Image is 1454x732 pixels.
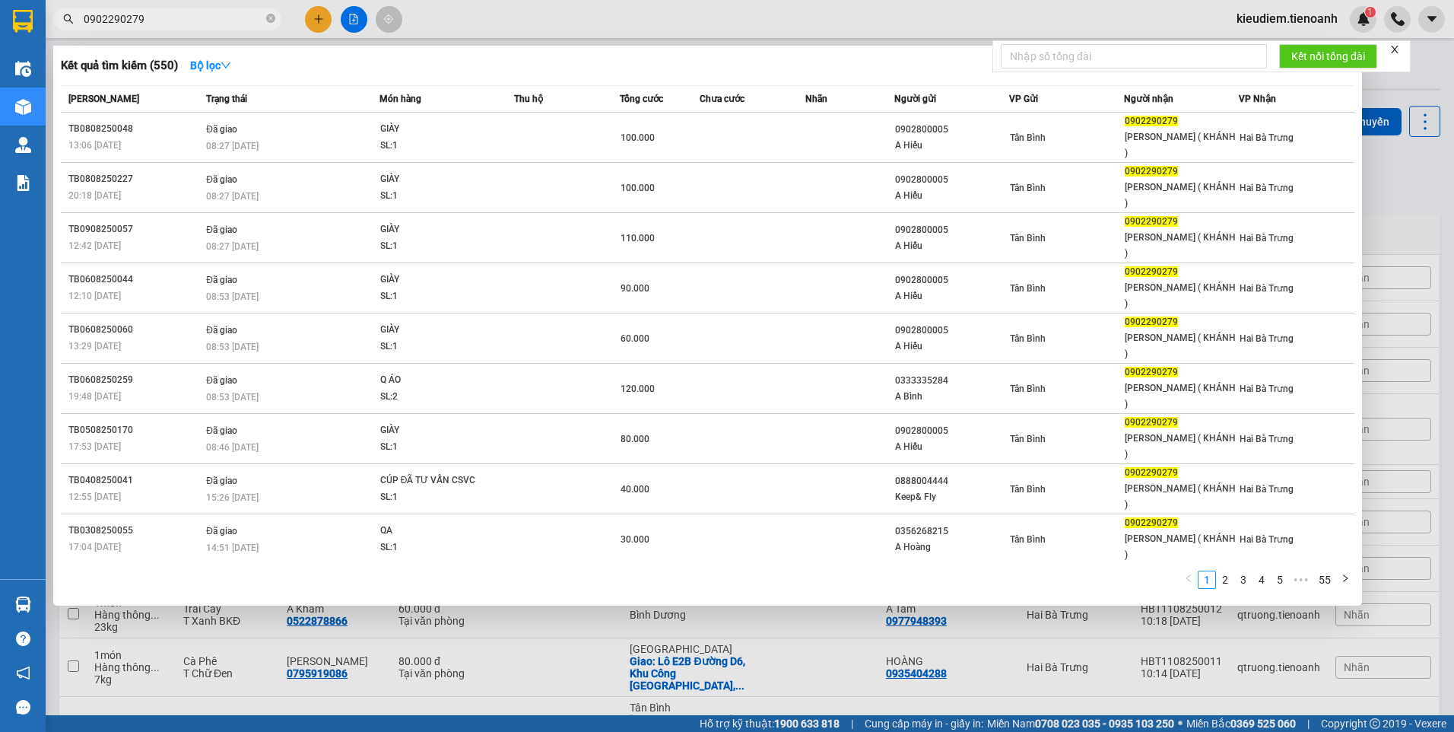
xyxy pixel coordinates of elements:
div: [PERSON_NAME] ( KHÁNH ) [1125,380,1238,412]
span: 40.000 [621,484,649,495]
div: GIÀY [380,422,494,439]
span: 100.000 [621,132,655,143]
span: close-circle [266,12,275,27]
h3: Kết quả tìm kiếm ( 550 ) [61,58,178,74]
div: A Hiếu [895,439,1008,455]
div: A Hiếu [895,238,1008,254]
span: 13:06 [DATE] [68,140,121,151]
div: 0902800005 [895,423,1008,439]
div: [PERSON_NAME] ( KHÁNH ) [1125,531,1238,563]
span: 12:10 [DATE] [68,291,121,301]
span: ••• [1289,571,1313,589]
a: 1 [1198,571,1215,588]
div: SL: 1 [380,439,494,456]
div: SL: 1 [380,188,494,205]
a: 2 [1217,571,1233,588]
span: Tân Bình [1010,283,1046,294]
li: 3 [1234,571,1252,589]
span: Tân Bình [1010,434,1046,444]
li: 1 [1198,571,1216,589]
div: GIÀY [380,272,494,288]
span: 17:04 [DATE] [68,542,121,552]
strong: Bộ lọc [190,59,231,72]
div: Keep& Fly [895,489,1008,505]
span: Chưa cước [700,94,744,104]
div: [PERSON_NAME] ( KHÁNH ) [1125,481,1238,513]
span: 08:27 [DATE] [206,191,259,202]
span: Trạng thái [206,94,247,104]
img: warehouse-icon [15,99,31,115]
div: SL: 1 [380,489,494,506]
div: A Hiếu [895,339,1008,355]
img: solution-icon [15,175,31,191]
div: 0902800005 [895,272,1008,288]
div: 0333335284 [895,373,1008,389]
div: TB0908250057 [68,221,202,237]
span: Tân Bình [1010,484,1046,495]
div: GIÀY [380,221,494,238]
div: 0356268215 [895,524,1008,539]
a: 4 [1253,571,1270,588]
span: 120.000 [621,384,655,394]
div: SL: 1 [380,138,494,154]
span: Hai Bà Trưng [1240,384,1294,394]
span: Đã giao [206,325,237,336]
span: Tân Bình [1010,333,1046,344]
span: 14:51 [DATE] [206,543,259,553]
div: A Bình [895,389,1008,405]
span: 0902290279 [1125,517,1178,528]
span: 17:53 [DATE] [68,441,121,452]
a: 3 [1235,571,1252,588]
span: 12:55 [DATE] [68,492,121,502]
div: TB0508250170 [68,422,202,438]
li: Next Page [1336,571,1354,589]
div: 0902800005 [895,172,1008,188]
button: left [1179,571,1198,589]
div: TB0808250048 [68,121,202,137]
span: 08:27 [DATE] [206,141,259,151]
span: Người gửi [894,94,936,104]
span: Tân Bình [1010,384,1046,394]
div: TB0408250041 [68,473,202,489]
span: 0902290279 [1125,417,1178,428]
span: Hai Bà Trưng [1240,484,1294,495]
span: question-circle [16,632,30,646]
div: TB0308250055 [68,523,202,539]
div: [PERSON_NAME] ( KHÁNH ) [1125,330,1238,362]
a: 55 [1314,571,1335,588]
span: 0902290279 [1125,367,1178,377]
span: Đã giao [206,425,237,436]
img: logo-vxr [13,10,33,33]
span: 0902290279 [1125,216,1178,227]
span: Món hàng [379,94,421,104]
div: A Hiếu [895,188,1008,204]
div: GIÀY [380,322,494,339]
span: Nhãn [805,94,827,104]
li: Next 5 Pages [1289,571,1313,589]
img: warehouse-icon [15,61,31,77]
span: Kết nối tổng đài [1291,48,1365,65]
span: Đã giao [206,124,237,135]
span: Hai Bà Trưng [1240,132,1294,143]
span: 15:26 [DATE] [206,492,259,503]
span: 08:53 [DATE] [206,342,259,352]
span: Hai Bà Trưng [1240,233,1294,243]
button: Bộ lọcdown [178,53,243,78]
span: Đã giao [206,476,237,486]
span: 30.000 [621,534,649,545]
img: warehouse-icon [15,597,31,613]
div: CÚP ĐÃ TƯ VẤN CSVC [380,473,494,489]
div: [PERSON_NAME] ( KHÁNH ) [1125,230,1238,262]
li: 5 [1271,571,1289,589]
span: 19:48 [DATE] [68,391,121,402]
span: 0902290279 [1125,467,1178,478]
div: SL: 1 [380,288,494,305]
div: GIÀY [380,171,494,188]
div: TB0808250227 [68,171,202,187]
span: search [63,14,74,24]
li: Previous Page [1179,571,1198,589]
span: notification [16,666,30,680]
span: Hai Bà Trưng [1240,283,1294,294]
span: 0902290279 [1125,317,1178,327]
button: Kết nối tổng đài [1279,44,1377,68]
